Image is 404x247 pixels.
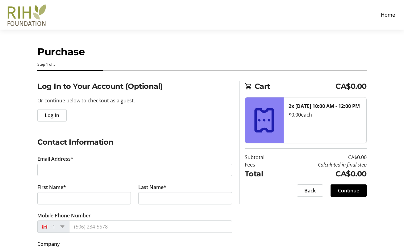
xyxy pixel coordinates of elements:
[289,103,360,109] strong: 2x [DATE] 10:00 AM - 12:00 PM
[245,161,280,168] td: Fees
[377,9,399,21] a: Home
[37,81,232,92] h2: Log In to Your Account (Optional)
[37,97,232,104] p: Or continue below to checkout as a guest.
[280,161,367,168] td: Calculated in final step
[338,187,359,194] span: Continue
[335,81,367,92] span: CA$0.00
[255,81,336,92] span: Cart
[280,168,367,179] td: CA$0.00
[289,111,361,118] div: $0.00 each
[138,183,166,191] label: Last Name*
[37,44,367,59] h1: Purchase
[331,184,367,197] button: Continue
[37,155,73,163] label: Email Address*
[245,168,280,179] td: Total
[37,137,232,148] h2: Contact Information
[245,154,280,161] td: Subtotal
[280,154,367,161] td: CA$0.00
[45,112,59,119] span: Log In
[297,184,323,197] button: Back
[69,220,232,233] input: (506) 234-5678
[37,62,367,67] div: Step 1 of 5
[37,109,67,121] button: Log In
[304,187,316,194] span: Back
[37,212,91,219] label: Mobile Phone Number
[5,2,49,27] img: Royal Inland Hospital Foundation 's Logo
[37,183,66,191] label: First Name*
